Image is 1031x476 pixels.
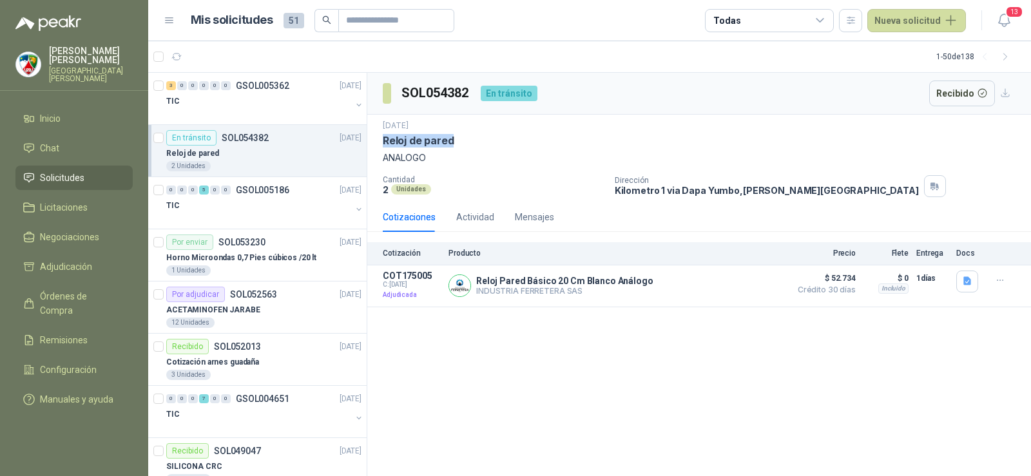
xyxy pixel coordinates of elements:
p: Producto [448,249,784,258]
p: TIC [166,408,180,421]
span: Remisiones [40,333,88,347]
div: 0 [188,394,198,403]
p: [DATE] [340,393,361,405]
div: 0 [210,186,220,195]
div: 1 - 50 de 138 [936,46,1016,67]
span: Negociaciones [40,230,99,244]
p: Reloj Pared Básico 20 Cm Blanco Análogo [476,276,653,286]
p: SOL052013 [214,342,261,351]
div: Por enviar [166,234,213,250]
button: 13 [992,9,1016,32]
p: [GEOGRAPHIC_DATA][PERSON_NAME] [49,67,133,82]
a: Por enviarSOL053230[DATE] Horno Microondas 0,7 Pies cúbicos /20 lt1 Unidades [148,229,367,281]
p: [DATE] [340,341,361,353]
p: Kilometro 1 via Dapa Yumbo , [PERSON_NAME][GEOGRAPHIC_DATA] [615,185,919,196]
div: Todas [713,14,740,28]
div: En tránsito [166,130,217,146]
div: 0 [210,81,220,90]
p: ANALOGO [383,151,1016,165]
div: 0 [221,81,231,90]
span: C: [DATE] [383,281,441,289]
span: Chat [40,141,59,155]
p: SOL054382 [222,133,269,142]
a: Solicitudes [15,166,133,190]
p: [DATE] [340,445,361,457]
p: TIC [166,200,180,212]
p: Horno Microondas 0,7 Pies cúbicos /20 lt [166,252,316,264]
div: 3 Unidades [166,370,211,380]
p: Docs [956,249,982,258]
span: Órdenes de Compra [40,289,120,318]
p: Adjudicada [383,289,441,301]
p: [DATE] [340,184,361,196]
p: [DATE] [340,132,361,144]
a: 0 0 0 7 0 0 GSOL004651[DATE] TIC [166,391,364,432]
div: 0 [210,394,220,403]
div: 5 [199,186,209,195]
div: 1 Unidades [166,265,211,276]
button: Nueva solicitud [867,9,966,32]
p: TIC [166,95,180,108]
div: 7 [199,394,209,403]
h3: SOL054382 [401,83,470,103]
p: GSOL005186 [236,186,289,195]
div: 0 [166,394,176,403]
p: [DATE] [340,80,361,92]
div: En tránsito [481,86,537,101]
div: 0 [221,186,231,195]
p: Reloj de pared [166,148,219,160]
p: [DATE] [383,120,409,132]
p: Flete [863,249,909,258]
p: Reloj de pared [383,134,454,148]
div: Actividad [456,210,494,224]
p: 1 días [916,271,949,286]
a: Adjudicación [15,254,133,279]
div: 0 [177,81,187,90]
span: Configuración [40,363,97,377]
span: Licitaciones [40,200,88,214]
p: GSOL004651 [236,394,289,403]
a: 0 0 0 5 0 0 GSOL005186[DATE] TIC [166,182,364,224]
div: Mensajes [515,210,554,224]
p: INDUSTRIA FERRETERA SAS [476,286,653,296]
p: Cotización [383,249,441,258]
p: Entrega [916,249,949,258]
a: Órdenes de Compra [15,284,133,323]
p: [PERSON_NAME] [PERSON_NAME] [49,46,133,64]
p: SOL049047 [214,446,261,455]
a: RecibidoSOL052013[DATE] Cotización arnes guadaña3 Unidades [148,334,367,386]
div: 2 Unidades [166,161,211,171]
div: Unidades [391,184,431,195]
p: 2 [383,184,389,195]
p: Dirección [615,176,919,185]
a: Inicio [15,106,133,131]
div: Cotizaciones [383,210,436,224]
div: Recibido [166,339,209,354]
div: Por adjudicar [166,287,225,302]
div: 0 [166,186,176,195]
img: Logo peakr [15,15,81,31]
div: Recibido [166,443,209,459]
div: 0 [188,81,198,90]
h1: Mis solicitudes [191,11,273,30]
a: Manuales y ayuda [15,387,133,412]
p: GSOL005362 [236,81,289,90]
span: 51 [284,13,304,28]
div: 0 [177,186,187,195]
img: Company Logo [16,52,41,77]
div: 0 [199,81,209,90]
button: Recibido [929,81,996,106]
span: Crédito 30 días [791,286,856,294]
div: 0 [177,394,187,403]
div: 3 [166,81,176,90]
div: Incluido [878,283,909,294]
p: SILICONA CRC [166,461,222,473]
a: Licitaciones [15,195,133,220]
a: Por adjudicarSOL052563[DATE] ACETAMINOFEN JARABE12 Unidades [148,281,367,334]
a: En tránsitoSOL054382[DATE] Reloj de pared2 Unidades [148,125,367,177]
p: Cantidad [383,175,604,184]
div: 0 [221,394,231,403]
a: Configuración [15,357,133,382]
p: Cotización arnes guadaña [166,356,259,368]
span: 13 [1005,6,1023,18]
